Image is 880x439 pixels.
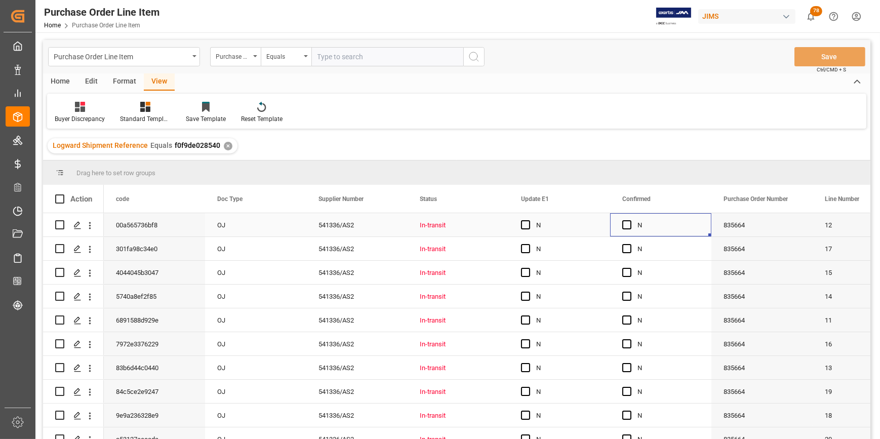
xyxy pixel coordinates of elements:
[420,237,497,261] div: In-transit
[536,333,598,356] div: N
[637,261,699,285] div: N
[825,195,859,203] span: Line Number
[104,332,205,355] div: 7972e3376229
[54,50,189,62] div: Purchase Order Line Item
[420,195,437,203] span: Status
[536,309,598,332] div: N
[105,73,144,91] div: Format
[261,47,311,66] button: open menu
[306,261,408,284] div: 541336/AS2
[521,195,549,203] span: Update E1
[420,380,497,404] div: In-transit
[144,73,175,91] div: View
[306,332,408,355] div: 541336/AS2
[536,356,598,380] div: N
[711,237,813,260] div: 835664
[420,261,497,285] div: In-transit
[224,142,232,150] div: ✕
[217,195,243,203] span: Doc Type
[43,73,77,91] div: Home
[318,195,364,203] span: Supplier Number
[711,356,813,379] div: 835664
[711,380,813,403] div: 835664
[637,404,699,427] div: N
[216,50,250,61] div: Purchase Order Number
[104,237,205,260] div: 301fa98c34e0
[711,332,813,355] div: 835664
[420,285,497,308] div: In-transit
[637,237,699,261] div: N
[311,47,463,66] input: Type to search
[266,50,301,61] div: Equals
[536,285,598,308] div: N
[637,309,699,332] div: N
[43,380,104,404] div: Press SPACE to select this row.
[637,214,699,237] div: N
[76,169,155,177] span: Drag here to set row groups
[150,141,172,149] span: Equals
[77,73,105,91] div: Edit
[205,213,306,236] div: OJ
[698,7,799,26] button: JIMS
[104,285,205,308] div: 5740a8ef2f85
[205,285,306,308] div: OJ
[306,356,408,379] div: 541336/AS2
[104,380,205,403] div: 84c5ce2e9247
[104,356,205,379] div: 83b6d44c0440
[306,380,408,403] div: 541336/AS2
[43,356,104,380] div: Press SPACE to select this row.
[463,47,485,66] button: search button
[120,114,171,124] div: Standard Templates
[420,309,497,332] div: In-transit
[420,333,497,356] div: In-transit
[43,285,104,308] div: Press SPACE to select this row.
[306,308,408,332] div: 541336/AS2
[43,261,104,285] div: Press SPACE to select this row.
[205,261,306,284] div: OJ
[656,8,691,25] img: Exertis%20JAM%20-%20Email%20Logo.jpg_1722504956.jpg
[43,213,104,237] div: Press SPACE to select this row.
[817,66,846,73] span: Ctrl/CMD + S
[799,5,822,28] button: show 78 new notifications
[711,213,813,236] div: 835664
[637,333,699,356] div: N
[536,214,598,237] div: N
[43,404,104,427] div: Press SPACE to select this row.
[116,195,129,203] span: code
[175,141,220,149] span: f0f9de028540
[711,261,813,284] div: 835664
[53,141,148,149] span: Logward Shipment Reference
[44,5,159,20] div: Purchase Order Line Item
[810,6,822,16] span: 78
[637,285,699,308] div: N
[210,47,261,66] button: open menu
[205,356,306,379] div: OJ
[44,22,61,29] a: Home
[637,356,699,380] div: N
[186,114,226,124] div: Save Template
[420,404,497,427] div: In-transit
[306,285,408,308] div: 541336/AS2
[711,404,813,427] div: 835664
[104,213,205,236] div: 00a565736bf8
[48,47,200,66] button: open menu
[241,114,283,124] div: Reset Template
[794,47,865,66] button: Save
[104,261,205,284] div: 4044045b3047
[698,9,795,24] div: JIMS
[205,404,306,427] div: OJ
[205,380,306,403] div: OJ
[306,213,408,236] div: 541336/AS2
[536,404,598,427] div: N
[104,308,205,332] div: 6891588d929e
[205,332,306,355] div: OJ
[55,114,105,124] div: Buyer Discrepancy
[420,356,497,380] div: In-transit
[205,308,306,332] div: OJ
[43,237,104,261] div: Press SPACE to select this row.
[536,380,598,404] div: N
[536,261,598,285] div: N
[536,237,598,261] div: N
[306,404,408,427] div: 541336/AS2
[43,308,104,332] div: Press SPACE to select this row.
